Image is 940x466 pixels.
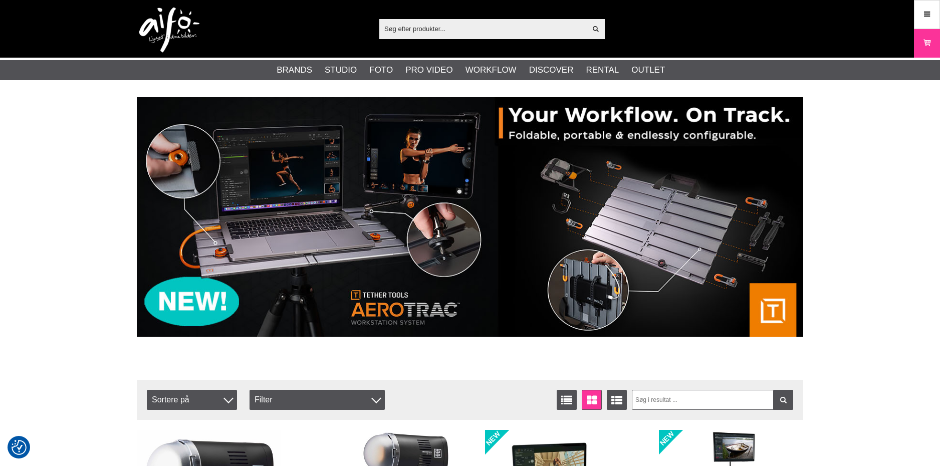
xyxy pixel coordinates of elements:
[632,390,794,410] input: Søg i resultat ...
[277,64,312,77] a: Brands
[557,390,577,410] a: Vis liste
[607,390,627,410] a: Udvid liste
[631,64,665,77] a: Outlet
[12,438,27,456] button: Samtykkepræferencer
[139,8,199,53] img: logo.png
[12,440,27,455] img: Revisit consent button
[369,64,393,77] a: Foto
[586,64,619,77] a: Rental
[465,64,517,77] a: Workflow
[379,21,586,36] input: Søg efter produkter...
[325,64,357,77] a: Studio
[773,390,793,410] a: Filtrer
[582,390,602,410] a: Vinduevisning
[147,390,237,410] span: Sortere på
[405,64,452,77] a: Pro Video
[529,64,574,77] a: Discover
[250,390,385,410] div: Filter
[137,97,803,337] img: Annonce:007 banner-header-aerotrac-1390x500.jpg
